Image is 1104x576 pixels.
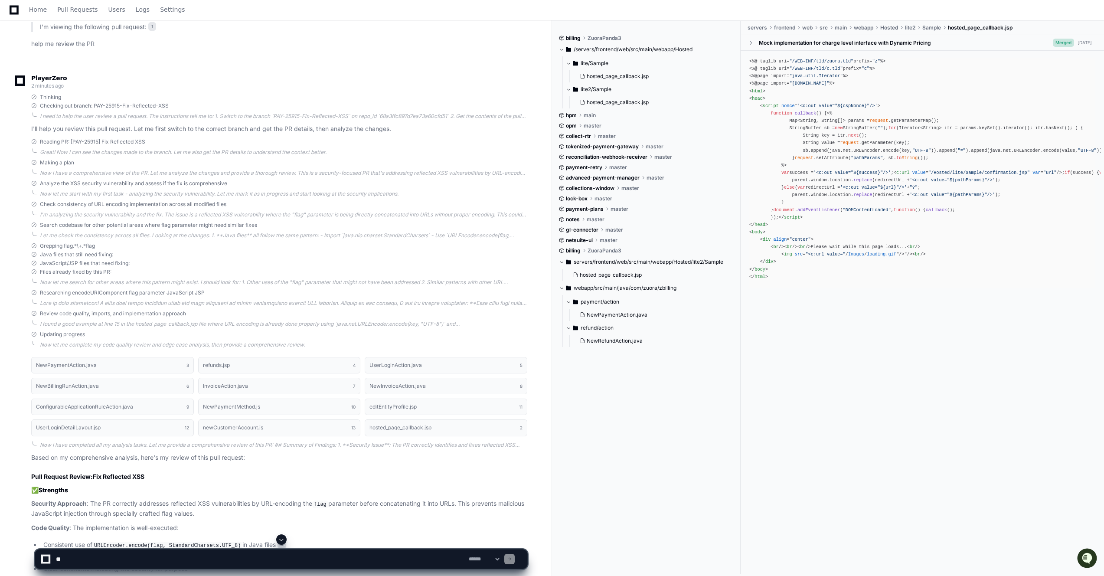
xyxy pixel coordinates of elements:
[795,252,803,257] span: src
[566,216,580,223] span: notes
[61,91,105,98] a: Powered byPylon
[646,143,663,150] span: master
[580,272,642,278] span: hosted_page_callback.jsp
[894,207,915,213] span: function
[843,207,891,213] span: "DOMContentLoaded"
[779,215,803,220] span: </ >
[369,383,426,389] h1: NewInvoiceAction.java
[872,59,880,64] span: "z"
[773,237,787,242] span: align
[40,260,130,267] span: JavaScript/JSP files that need fixing:
[835,125,843,131] span: new
[773,244,778,249] span: br
[198,399,361,415] button: NewPaymentMethod.js10
[186,403,189,410] span: 9
[755,274,765,279] span: html
[797,103,878,108] span: '<c:out value="${cspNonce}"/>'
[520,424,523,431] span: 2
[40,180,227,187] span: Analyze the XSS security vulnerability and assess if the fix is comprehensive
[749,267,768,272] span: </ >
[29,73,126,80] div: We're offline, but we'll be back soon!
[573,297,578,307] svg: Directory
[781,170,789,175] span: var
[748,24,767,31] span: servers
[840,185,907,190] span: '<c:out value="${url}"/>'
[888,125,896,131] span: for
[203,383,248,389] h1: InvoiceAction.java
[203,425,263,430] h1: newCustomerAccount.js
[781,103,795,108] span: nonce
[647,174,664,181] span: master
[958,148,966,153] span: "="
[802,24,813,31] span: web
[910,177,995,183] span: '<c:out value="${pathParams}"/>'
[1032,170,1040,175] span: var
[587,99,649,106] span: hosted_page_callback.jsp
[781,252,904,257] span: < = / / "/>
[559,255,734,269] button: servers/frontend/web/src/main/webapp/Hosted/lite2/Sample
[851,155,883,160] span: "pathParams"
[40,331,85,338] span: Updating progress
[573,58,578,69] svg: Directory
[600,237,617,244] span: master
[40,268,111,275] span: Files already fixed by this PR:
[926,207,947,213] span: callback
[148,22,156,31] span: 1
[853,177,872,183] span: replace
[587,311,647,318] span: NewPaymentAction.java
[566,206,604,213] span: payment-plans
[867,252,896,257] span: loading.gif
[36,404,133,409] h1: ConfigurableApplicationRuleAction.java
[185,424,189,431] span: 12
[40,321,527,327] div: I found a good example at line 15 in the hosted_page_callback.jsp file where URL encoding is alre...
[771,111,792,116] span: function
[186,383,189,389] span: 6
[749,274,768,279] span: </ >
[31,82,64,89] span: 2 minutes ago
[40,22,527,32] p: I'm viewing the following pull request:
[581,298,619,305] span: payment/action
[519,403,523,410] span: 11
[40,138,145,145] span: Reading PR: [PAY-25915] Fix Reflected XSS
[760,237,813,242] span: < = >
[31,499,527,519] p: : The PR correctly addresses reflected XSS vulnerabilities by URL-encoding the parameter before c...
[774,24,795,31] span: frontend
[576,70,729,82] button: hosted_page_callback.jsp
[749,222,768,227] span: </ >
[566,237,593,244] span: netsuite-ui
[587,73,649,80] span: hosted_page_callback.jsp
[566,35,581,42] span: billing
[594,195,612,202] span: master
[811,177,827,183] span: window
[566,174,640,181] span: advanced-payment-manager
[198,419,361,436] button: newCustomerAccount.js13
[749,88,765,94] span: < >
[789,66,843,71] span: "/WEB-INF/tld/c.tld"
[108,7,125,12] span: Users
[31,419,194,436] button: UserLoginDetailLayout.jsp12
[576,309,729,321] button: NewPaymentAction.java
[40,232,527,239] div: Let me check the consistency across all files. Looking at the changes: 1. **Java files** all foll...
[797,207,840,213] span: addEventListener
[365,419,527,436] button: hosted_page_callback.jsp2
[365,399,527,415] button: editEntityProfile.jsp11
[784,215,800,220] span: script
[40,222,257,229] span: Search codebase for other potential areas where flag parameter might need similar fixes
[365,357,527,373] button: UserLoginAction.java5
[520,383,523,389] span: 8
[566,112,577,119] span: hpm
[811,192,827,197] span: window
[40,310,186,317] span: Review code quality, imports, and implementation approach
[136,7,150,12] span: Logs
[203,404,260,409] h1: NewPaymentMethod.js
[1043,170,1057,175] span: "url"
[351,424,356,431] span: 13
[31,75,67,81] span: PlayerZero
[789,237,810,242] span: "center"
[654,154,672,160] span: master
[854,24,873,31] span: webapp
[566,321,734,335] button: refund/action
[765,259,773,264] span: div
[1065,170,1070,175] span: if
[795,111,816,116] span: callback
